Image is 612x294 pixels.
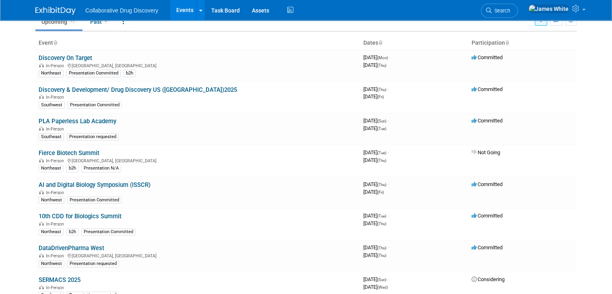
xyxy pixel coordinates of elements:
[472,118,503,124] span: Committed
[363,149,389,155] span: [DATE]
[363,244,389,251] span: [DATE]
[35,7,76,15] img: ExhibitDay
[81,228,136,236] div: Presentation Committed
[387,149,389,155] span: -
[124,70,136,77] div: b2h
[39,252,357,259] div: [GEOGRAPHIC_DATA], [GEOGRAPHIC_DATA]
[39,244,104,252] a: DataDrivenPharma West
[378,39,382,46] a: Sort by Start Date
[39,126,44,130] img: In-Person Event
[39,101,65,109] div: Southwest
[39,253,44,257] img: In-Person Event
[472,149,500,155] span: Not Going
[363,220,386,226] span: [DATE]
[363,213,389,219] span: [DATE]
[102,18,109,24] span: 9
[39,222,44,226] img: In-Person Event
[363,125,386,131] span: [DATE]
[39,260,64,267] div: Northwest
[68,101,122,109] div: Presentation Committed
[363,284,388,290] span: [DATE]
[39,62,357,68] div: [GEOGRAPHIC_DATA], [GEOGRAPHIC_DATA]
[363,276,389,282] span: [DATE]
[39,158,44,162] img: In-Person Event
[363,118,389,124] span: [DATE]
[360,36,468,50] th: Dates
[387,86,389,92] span: -
[39,70,64,77] div: Northeast
[85,7,158,14] span: Collaborative Drug Discovery
[363,252,386,258] span: [DATE]
[46,63,66,68] span: In-Person
[377,182,386,187] span: (Thu)
[39,165,64,172] div: Northeast
[377,126,386,131] span: (Tue)
[39,276,80,284] a: SERMACS 2025
[377,285,388,290] span: (Wed)
[46,253,66,259] span: In-Person
[377,246,386,250] span: (Thu)
[39,149,99,157] a: Fierce Biotech Summit
[81,165,121,172] div: Presentation N/A
[472,213,503,219] span: Committed
[39,86,237,93] a: Discovery & Development/ Drug Discovery US ([GEOGRAPHIC_DATA])2025
[363,54,390,60] span: [DATE]
[472,54,503,60] span: Committed
[46,190,66,195] span: In-Person
[387,213,389,219] span: -
[377,277,386,282] span: (Sun)
[46,222,66,227] span: In-Person
[377,95,384,99] span: (Fri)
[377,214,386,218] span: (Tue)
[472,244,503,251] span: Committed
[472,181,503,187] span: Committed
[363,157,386,163] span: [DATE]
[67,260,119,267] div: Presentation requested
[84,14,115,29] a: Past9
[387,118,389,124] span: -
[46,158,66,164] span: In-Person
[39,133,64,141] div: Southeast
[377,87,386,92] span: (Thu)
[387,244,389,251] span: -
[39,197,64,204] div: Northwest
[492,8,510,14] span: Search
[66,165,78,172] div: b2h
[377,63,386,68] span: (Thu)
[39,54,92,62] a: Discovery On Target
[377,253,386,258] span: (Thu)
[377,119,386,123] span: (Sun)
[528,4,569,13] img: James White
[39,285,44,289] img: In-Person Event
[68,18,76,24] span: 14
[387,181,389,187] span: -
[66,228,78,236] div: b2h
[505,39,509,46] a: Sort by Participation Type
[67,133,119,141] div: Presentation requested
[363,181,389,187] span: [DATE]
[377,56,388,60] span: (Mon)
[39,63,44,67] img: In-Person Event
[35,36,360,50] th: Event
[39,157,357,164] div: [GEOGRAPHIC_DATA], [GEOGRAPHIC_DATA]
[363,189,384,195] span: [DATE]
[39,181,150,188] a: AI and Digital Biology Symposium (ISSCR)
[363,86,389,92] span: [DATE]
[66,70,121,77] div: Presentation Committed
[53,39,57,46] a: Sort by Event Name
[46,95,66,100] span: In-Person
[387,276,389,282] span: -
[35,14,82,29] a: Upcoming14
[39,190,44,194] img: In-Person Event
[377,190,384,195] span: (Fri)
[46,126,66,132] span: In-Person
[377,158,386,163] span: (Thu)
[39,213,122,220] a: 10th CDD for Biologics Summit
[472,276,505,282] span: Considering
[377,151,386,155] span: (Tue)
[472,86,503,92] span: Committed
[39,95,44,99] img: In-Person Event
[389,54,390,60] span: -
[67,197,122,204] div: Presentation Committed
[39,228,64,236] div: Northeast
